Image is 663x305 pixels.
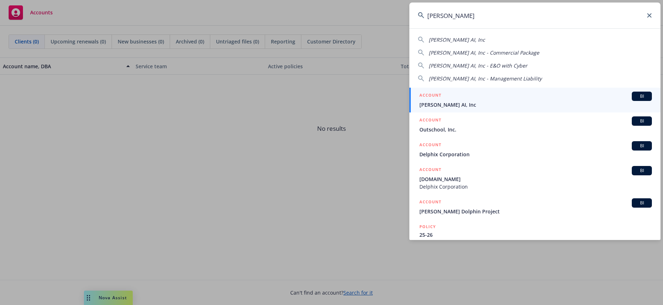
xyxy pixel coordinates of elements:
span: [PERSON_NAME] AI, Inc - Commercial Package [429,49,539,56]
a: ACCOUNTBI[PERSON_NAME] Dolphin Project [409,194,660,219]
span: 57 SBA BB4A6W, [DATE]-[DATE] [419,239,652,246]
h5: ACCOUNT [419,116,441,125]
span: [PERSON_NAME] AI, Inc - Management Liability [429,75,542,82]
span: BI [635,118,649,124]
a: ACCOUNTBI[DOMAIN_NAME]Delphix Corporation [409,162,660,194]
h5: POLICY [419,223,436,230]
a: ACCOUNTBI[PERSON_NAME] AI, Inc [409,88,660,112]
span: Outschool, Inc. [419,126,652,133]
span: [PERSON_NAME] Dolphin Project [419,208,652,215]
input: Search... [409,3,660,28]
h5: ACCOUNT [419,141,441,150]
span: Delphix Corporation [419,151,652,158]
span: BI [635,200,649,206]
span: BI [635,93,649,100]
h5: ACCOUNT [419,92,441,100]
span: Delphix Corporation [419,183,652,190]
a: ACCOUNTBIDelphix Corporation [409,137,660,162]
span: BI [635,167,649,174]
span: [DOMAIN_NAME] [419,175,652,183]
h5: ACCOUNT [419,166,441,175]
span: [PERSON_NAME] AI, Inc - E&O with Cyber [429,62,527,69]
h5: ACCOUNT [419,198,441,207]
a: ACCOUNTBIOutschool, Inc. [409,112,660,137]
span: 25-26 [419,231,652,239]
span: [PERSON_NAME] AI, Inc [419,101,652,108]
span: [PERSON_NAME] AI, Inc [429,36,485,43]
a: POLICY25-2657 SBA BB4A6W, [DATE]-[DATE] [409,219,660,250]
span: BI [635,143,649,149]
